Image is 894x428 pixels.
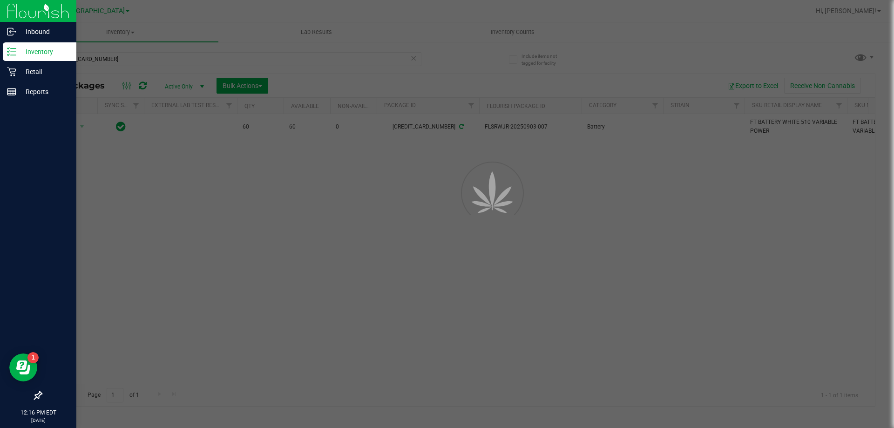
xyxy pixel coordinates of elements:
iframe: Resource center [9,353,37,381]
p: [DATE] [4,417,72,424]
p: Retail [16,66,72,77]
p: 12:16 PM EDT [4,408,72,417]
inline-svg: Inventory [7,47,16,56]
p: Reports [16,86,72,97]
p: Inbound [16,26,72,37]
inline-svg: Inbound [7,27,16,36]
iframe: Resource center unread badge [27,352,39,363]
inline-svg: Reports [7,87,16,96]
inline-svg: Retail [7,67,16,76]
p: Inventory [16,46,72,57]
